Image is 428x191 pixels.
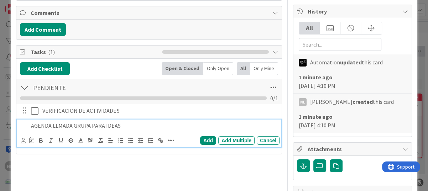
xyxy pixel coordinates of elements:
[299,98,307,106] div: NL
[162,62,203,75] div: Open & Closed
[203,62,233,75] div: Only Open
[299,73,406,90] div: [DATE] 4:10 PM
[31,81,190,94] input: Add Checklist...
[48,48,55,55] span: ( 1 )
[299,38,381,51] input: Search...
[31,48,158,56] span: Tasks
[31,9,269,17] span: Comments
[308,7,399,16] span: History
[299,113,333,120] b: 1 minute ago
[42,107,277,115] p: VERIFICACION DE ACTIVIDADES
[310,97,394,106] span: [PERSON_NAME] this card
[299,22,320,34] div: All
[340,59,362,66] b: updated
[299,112,406,129] div: [DATE] 4:10 PM
[218,136,255,145] div: Add Multiple
[257,136,280,145] div: Cancel
[31,122,277,130] p: AGENDA LLMADA GRUPA PARA IDEAS
[200,136,216,145] div: Add
[353,98,373,105] b: created
[308,145,399,153] span: Attachments
[250,62,278,75] div: Only Mine
[237,62,250,75] div: All
[20,62,70,75] button: Add Checklist
[299,74,333,81] b: 1 minute ago
[15,1,32,10] span: Support
[20,23,66,36] button: Add Comment
[310,58,383,67] span: Automation this card
[270,94,278,102] span: 0 / 1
